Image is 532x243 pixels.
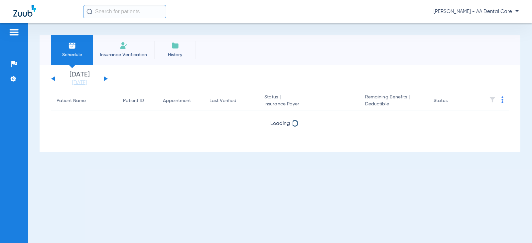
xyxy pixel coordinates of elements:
img: Search Icon [86,9,92,15]
div: Appointment [163,97,199,104]
span: Deductible [365,101,423,108]
span: Insurance Payer [264,101,354,108]
div: Patient Name [57,97,86,104]
li: [DATE] [60,71,99,86]
img: group-dot-blue.svg [501,96,503,103]
img: Zuub Logo [13,5,36,17]
span: Loading [270,121,290,126]
img: Manual Insurance Verification [120,42,128,50]
span: [PERSON_NAME] - AA Dental Care [434,8,519,15]
th: Status | [259,92,360,110]
span: Insurance Verification [98,52,149,58]
div: Patient ID [123,97,144,104]
div: Appointment [163,97,191,104]
div: Last Verified [209,97,254,104]
span: Schedule [56,52,88,58]
img: Schedule [68,42,76,50]
th: Remaining Benefits | [360,92,428,110]
div: Patient ID [123,97,152,104]
th: Status [428,92,473,110]
img: filter.svg [489,96,496,103]
input: Search for patients [83,5,166,18]
img: History [171,42,179,50]
img: hamburger-icon [9,28,19,36]
div: Patient Name [57,97,112,104]
span: History [159,52,191,58]
a: [DATE] [60,79,99,86]
div: Last Verified [209,97,236,104]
